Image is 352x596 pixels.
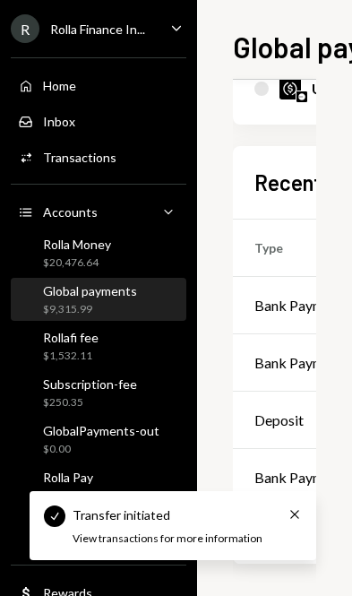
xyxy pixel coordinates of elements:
div: Subscription-fee [43,376,137,392]
a: Subscription-fee$250.35 [11,371,186,414]
div: Rolla Money [43,237,111,252]
div: $9,315.99 [43,302,137,317]
div: Rolla Finance In... [50,22,145,37]
div: Home [43,78,76,93]
a: Inbox [11,105,186,137]
a: GlobalPayments-out$0.00 [11,418,186,461]
div: Deposit [254,410,304,431]
div: Accounts [43,204,98,220]
div: Bank Payment [254,295,344,316]
div: $0.00 [43,442,159,457]
a: Accounts [11,195,186,228]
div: Rolla Pay [43,470,93,485]
div: $20,476.64 [43,255,111,271]
div: $250.35 [43,395,137,410]
div: $1,532.11 [43,349,99,364]
a: Transactions [11,141,186,173]
a: Global payments$9,315.99 [11,278,186,321]
div: Bank Payment [254,467,344,488]
div: R [11,14,39,43]
div: Transactions [43,150,116,165]
div: Transfer initiated [73,505,170,524]
div: Rollafi fee [43,330,99,345]
a: Home [11,69,186,101]
div: Bank Payment [254,352,344,374]
a: Rollafi fee$1,532.11 [11,324,186,367]
div: View transactions for more information [73,531,262,547]
a: Rolla Pay$0.00 [11,464,186,507]
div: Global payments [43,283,137,298]
a: Rolla Money$20,476.64 [11,231,186,274]
img: base-mainnet [296,91,307,102]
img: USDC [279,78,301,99]
div: $0.00 [43,488,93,504]
div: Inbox [43,114,75,129]
div: GlobalPayments-out [43,423,159,438]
